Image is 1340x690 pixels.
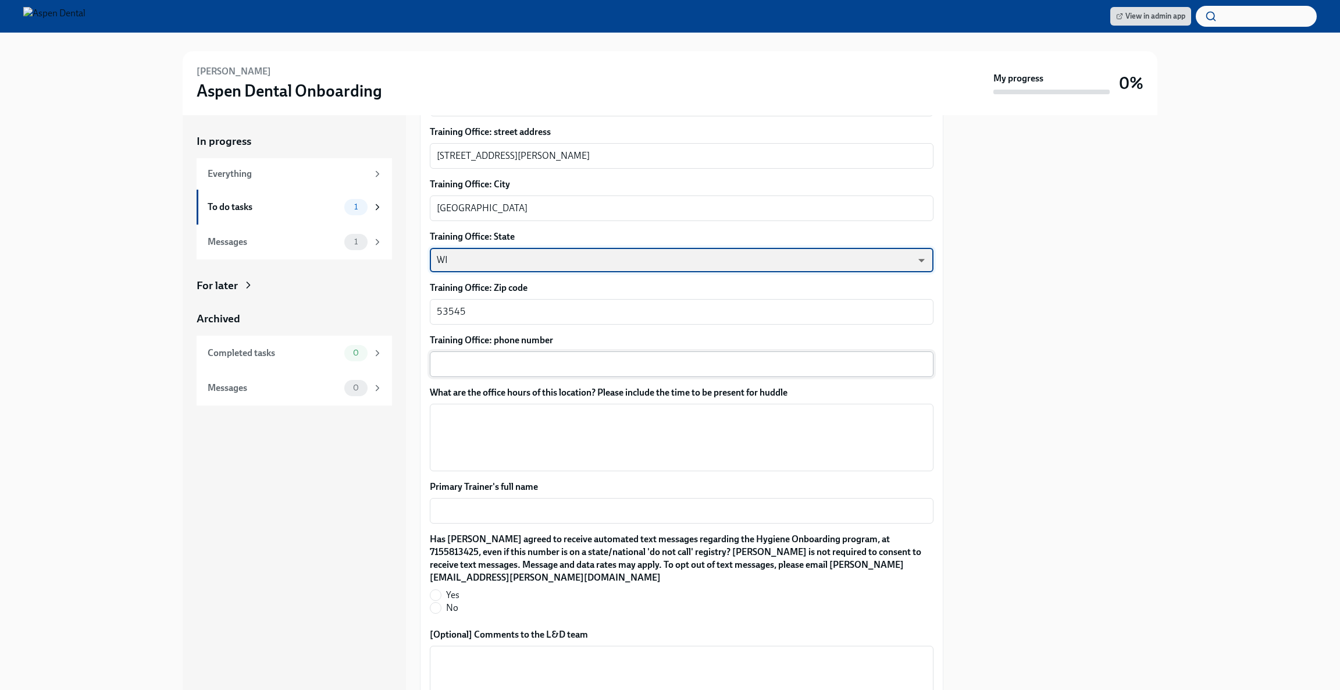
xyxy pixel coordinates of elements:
span: 1 [347,202,365,211]
h6: [PERSON_NAME] [197,65,271,78]
div: Messages [208,236,340,248]
div: WI [430,248,933,272]
span: 0 [346,383,366,392]
div: To do tasks [208,201,340,214]
div: For later [197,278,238,293]
textarea: [STREET_ADDRESS][PERSON_NAME] [437,149,926,163]
div: Messages [208,382,340,394]
textarea: [GEOGRAPHIC_DATA] [437,201,926,215]
label: Training Office: City [430,178,933,191]
a: Completed tasks0 [197,336,392,371]
a: In progress [197,134,392,149]
label: Primary Trainer's full name [430,481,933,493]
a: Archived [197,311,392,326]
a: View in admin app [1110,7,1191,26]
label: Training Office: street address [430,126,933,138]
h3: Aspen Dental Onboarding [197,80,382,101]
img: Aspen Dental [23,7,85,26]
label: Has [PERSON_NAME] agreed to receive automated text messages regarding the Hygiene Onboarding prog... [430,533,933,584]
h3: 0% [1119,73,1143,94]
label: What are the office hours of this location? Please include the time to be present for huddle [430,386,933,399]
div: Completed tasks [208,347,340,360]
label: Training Office: phone number [430,334,933,347]
a: To do tasks1 [197,190,392,225]
a: Everything [197,158,392,190]
div: Everything [208,168,368,180]
span: 0 [346,348,366,357]
span: No [446,602,458,614]
span: Yes [446,589,459,602]
strong: My progress [993,72,1043,85]
a: Messages1 [197,225,392,259]
label: [Optional] Comments to the L&D team [430,628,933,641]
a: For later [197,278,392,293]
a: Messages0 [197,371,392,406]
textarea: 53545 [437,305,926,319]
label: Training Office: Zip code [430,282,933,294]
span: View in admin app [1116,10,1185,22]
label: Training Office: State [430,230,933,243]
span: 1 [347,237,365,246]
